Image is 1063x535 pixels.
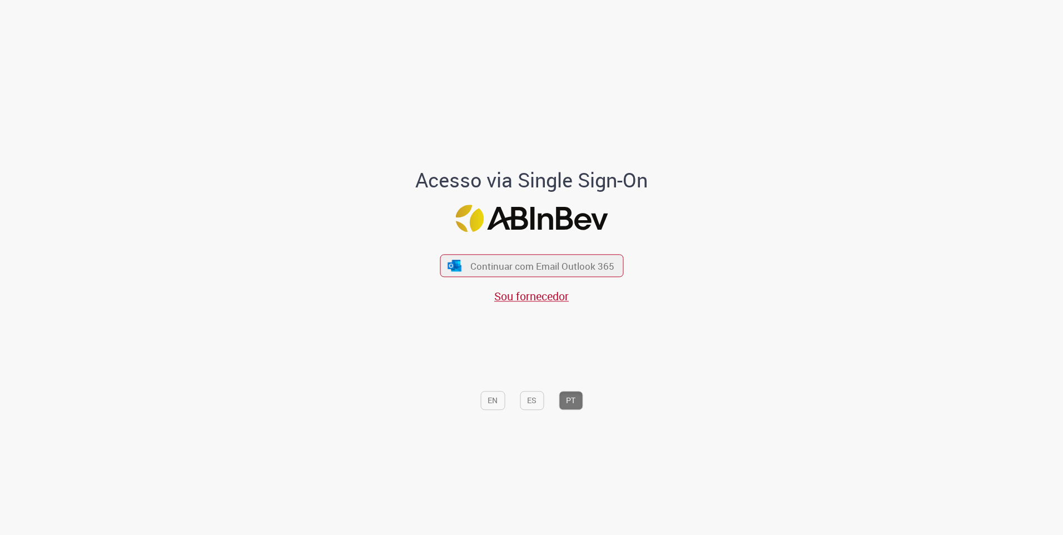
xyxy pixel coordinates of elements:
a: Sou fornecedor [494,289,569,304]
button: ícone Azure/Microsoft 360 Continuar com Email Outlook 365 [440,254,623,277]
img: ícone Azure/Microsoft 360 [447,260,463,271]
img: Logo ABInBev [455,205,608,232]
button: PT [559,391,583,410]
span: Continuar com Email Outlook 365 [470,260,614,273]
button: EN [480,391,505,410]
button: ES [520,391,544,410]
h1: Acesso via Single Sign-On [377,170,686,192]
